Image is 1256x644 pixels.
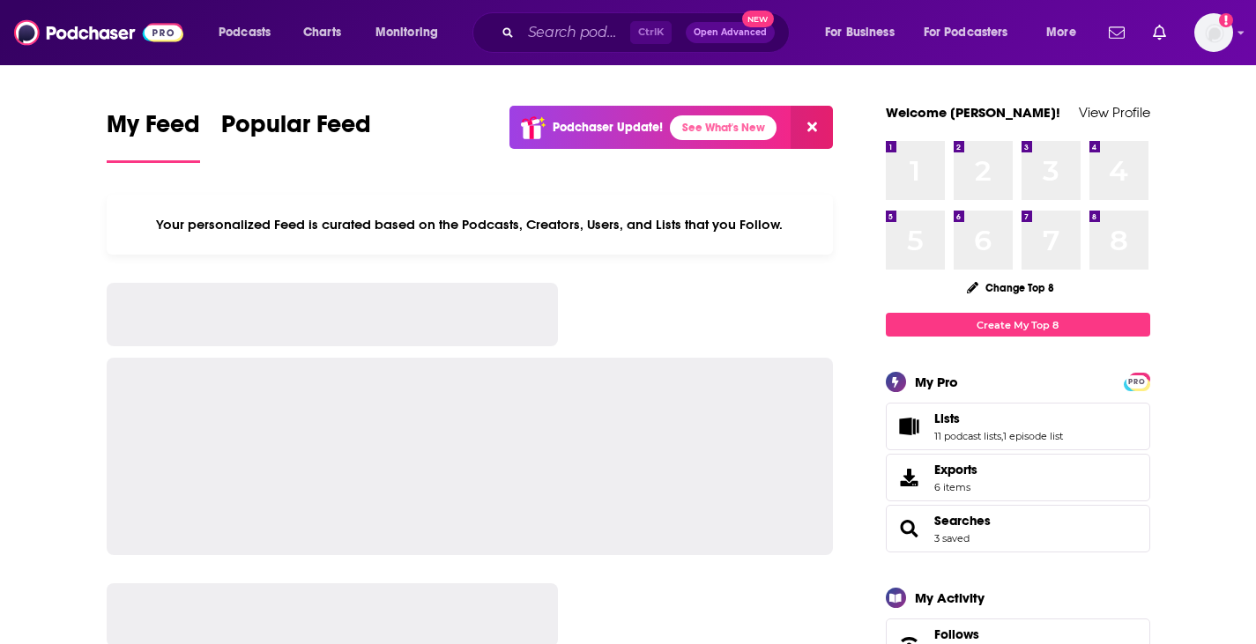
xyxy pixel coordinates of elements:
[553,120,663,135] p: Podchaser Update!
[886,403,1150,450] span: Lists
[292,19,352,47] a: Charts
[363,19,461,47] button: open menu
[886,104,1060,121] a: Welcome [PERSON_NAME]!
[107,109,200,150] span: My Feed
[107,195,834,255] div: Your personalized Feed is curated based on the Podcasts, Creators, Users, and Lists that you Follow.
[1219,13,1233,27] svg: Add a profile image
[892,465,927,490] span: Exports
[375,20,438,45] span: Monitoring
[489,12,806,53] div: Search podcasts, credits, & more...
[1194,13,1233,52] button: Show profile menu
[915,374,958,390] div: My Pro
[886,505,1150,552] span: Searches
[694,28,767,37] span: Open Advanced
[912,19,1034,47] button: open menu
[221,109,371,163] a: Popular Feed
[107,109,200,163] a: My Feed
[825,20,895,45] span: For Business
[686,22,775,43] button: Open AdvancedNew
[1126,374,1148,388] a: PRO
[934,626,979,642] span: Follows
[934,411,1063,426] a: Lists
[221,109,371,150] span: Popular Feed
[1194,13,1233,52] span: Logged in as gabrielle.gantz
[886,313,1150,337] a: Create My Top 8
[915,589,985,606] div: My Activity
[1034,19,1098,47] button: open menu
[813,19,917,47] button: open menu
[934,411,960,426] span: Lists
[14,16,183,49] img: Podchaser - Follow, Share and Rate Podcasts
[742,11,774,27] span: New
[892,414,927,439] a: Lists
[886,454,1150,501] a: Exports
[303,20,341,45] span: Charts
[1001,430,1003,442] span: ,
[1126,375,1148,389] span: PRO
[1003,430,1063,442] a: 1 episode list
[934,462,977,477] span: Exports
[521,19,630,47] input: Search podcasts, credits, & more...
[924,20,1008,45] span: For Podcasters
[670,115,777,140] a: See What's New
[892,516,927,541] a: Searches
[934,481,977,493] span: 6 items
[1194,13,1233,52] img: User Profile
[934,532,970,544] a: 3 saved
[1046,20,1076,45] span: More
[1146,18,1173,48] a: Show notifications dropdown
[956,277,1066,299] button: Change Top 8
[1102,18,1132,48] a: Show notifications dropdown
[219,20,271,45] span: Podcasts
[934,430,1001,442] a: 11 podcast lists
[206,19,294,47] button: open menu
[934,513,991,529] a: Searches
[934,626,1096,642] a: Follows
[630,21,672,44] span: Ctrl K
[1079,104,1150,121] a: View Profile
